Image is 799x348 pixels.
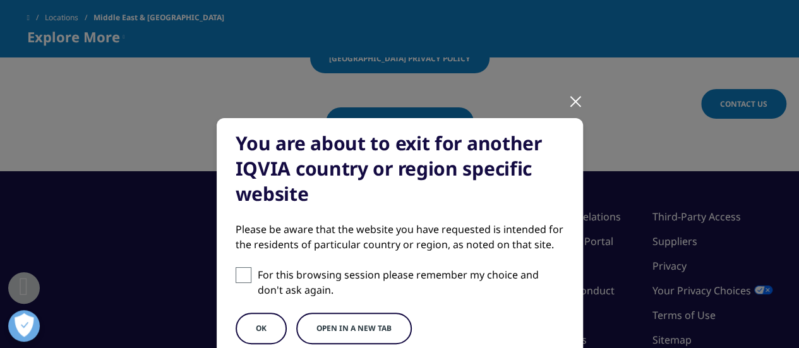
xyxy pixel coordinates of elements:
[236,222,564,252] div: Please be aware that the website you have requested is intended for the residents of particular c...
[296,313,412,344] button: Open in a new tab
[236,131,564,207] div: You are about to exit for another IQVIA country or region specific website
[236,313,287,344] button: OK
[8,310,40,342] button: Open Preferences
[258,267,564,297] p: For this browsing session please remember my choice and don't ask again.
